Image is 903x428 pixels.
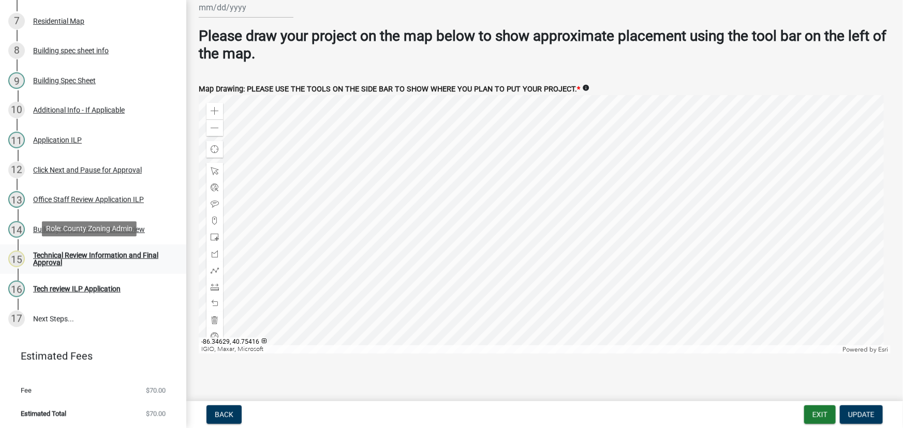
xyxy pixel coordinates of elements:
a: Estimated Fees [8,346,170,366]
div: 10 [8,102,25,118]
div: 8 [8,42,25,59]
div: 9 [8,72,25,89]
div: 12 [8,162,25,178]
div: Residential Map [33,18,84,25]
div: Building Spec Sheet [33,77,96,84]
button: Back [206,405,242,424]
div: Application ILP [33,136,82,144]
div: 17 [8,311,25,327]
div: 16 [8,281,25,297]
div: 13 [8,191,25,208]
div: 11 [8,132,25,148]
span: Back [215,410,233,419]
div: Technical Review Information and Final Approval [33,252,170,266]
div: Tech review ILP Application [33,285,121,293]
span: Estimated Total [21,410,66,417]
span: Update [848,410,875,419]
div: Powered by [840,345,891,354]
div: 15 [8,251,25,267]
div: Role: County Zoning Admin [42,221,137,236]
a: Esri [878,346,888,353]
div: Additional Info - If Applicable [33,106,125,114]
div: Find my location [206,141,223,158]
div: Click Next and Pause for Approval [33,166,142,174]
label: Map Drawing: PLEASE USE THE TOOLS ON THE SIDE BAR TO SHOW WHERE YOU PLAN TO PUT YOUR PROJECT. [199,86,580,93]
div: 7 [8,13,25,29]
i: info [582,84,589,91]
span: $70.00 [146,387,166,394]
div: Building Department Intake Review [33,226,145,233]
div: IGIO, Maxar, Microsoft [199,345,840,354]
span: $70.00 [146,410,166,417]
div: Building spec sheet info [33,47,109,54]
div: Zoom out [206,119,223,136]
strong: Please draw your project on the map below to show approximate placement using the tool bar on the... [199,27,886,62]
div: Office Staff Review Application ILP [33,196,144,203]
span: Fee [21,387,32,394]
div: Zoom in [206,103,223,119]
button: Exit [804,405,836,424]
button: Update [840,405,883,424]
div: 14 [8,221,25,238]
